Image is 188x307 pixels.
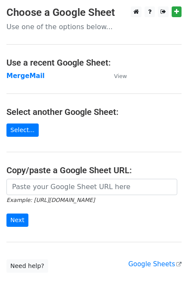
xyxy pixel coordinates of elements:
input: Paste your Google Sheet URL here [6,179,177,195]
h3: Choose a Google Sheet [6,6,182,19]
h4: Select another Google Sheet: [6,107,182,117]
a: View [105,72,127,80]
small: View [114,73,127,79]
a: Select... [6,123,39,137]
a: MergeMail [6,72,45,80]
a: Google Sheets [128,260,182,268]
a: Need help? [6,259,48,273]
h4: Use a recent Google Sheet: [6,57,182,68]
input: Next [6,214,28,227]
small: Example: [URL][DOMAIN_NAME] [6,197,95,203]
p: Use one of the options below... [6,22,182,31]
h4: Copy/paste a Google Sheet URL: [6,165,182,175]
